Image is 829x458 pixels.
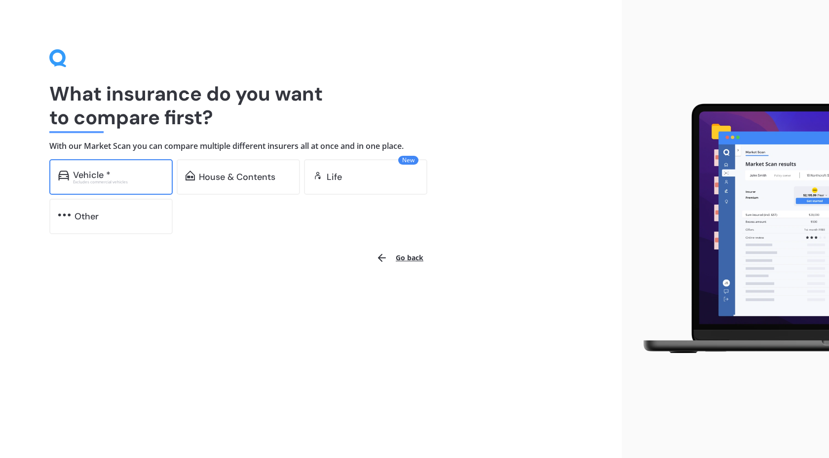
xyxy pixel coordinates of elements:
img: other.81dba5aafe580aa69f38.svg [58,210,71,220]
img: home-and-contents.b802091223b8502ef2dd.svg [186,171,195,180]
img: laptop.webp [630,98,829,359]
h1: What insurance do you want to compare first? [49,82,572,129]
button: Go back [370,246,429,270]
h4: With our Market Scan you can compare multiple different insurers all at once and in one place. [49,141,572,151]
div: Life [327,172,342,182]
div: House & Contents [199,172,275,182]
div: Excludes commercial vehicles [73,180,164,184]
div: Vehicle * [73,170,111,180]
img: car.f15378c7a67c060ca3f3.svg [58,171,69,180]
span: New [398,156,418,165]
img: life.f720d6a2d7cdcd3ad642.svg [313,171,323,180]
div: Other [75,211,99,221]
